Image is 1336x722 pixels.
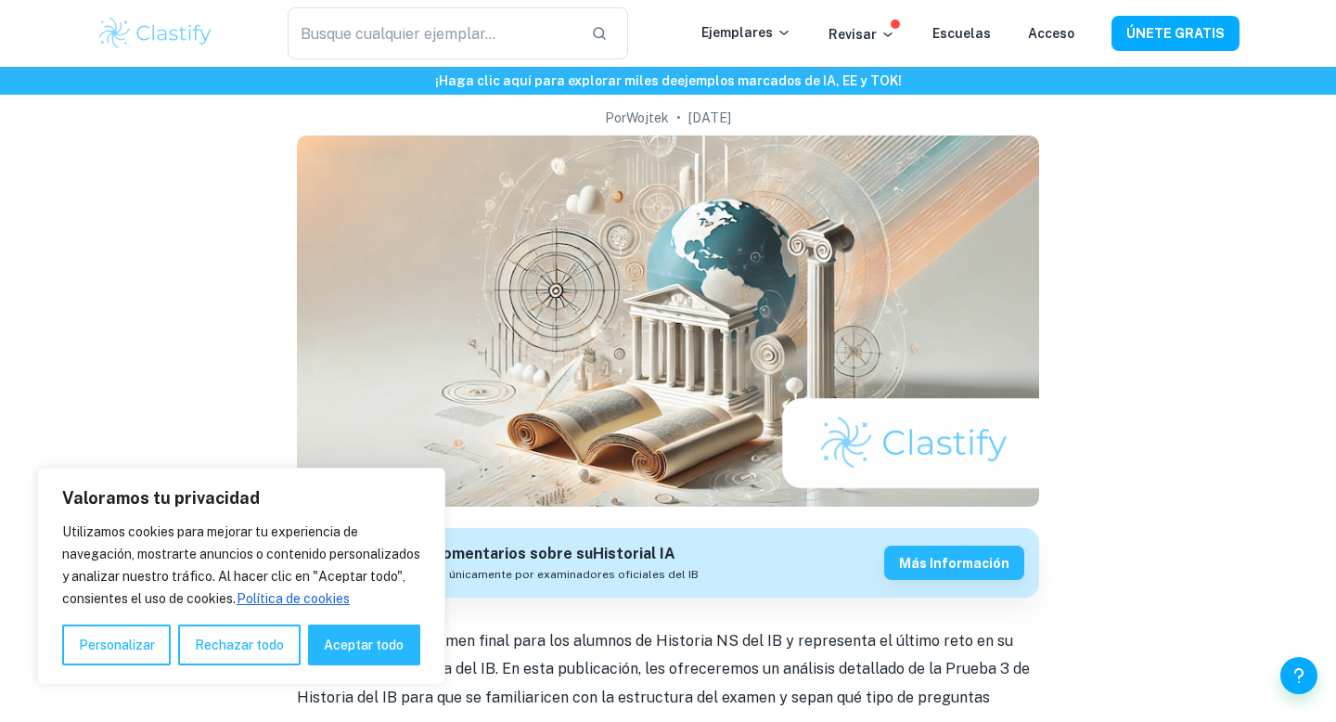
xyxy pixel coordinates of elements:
[676,110,681,125] font: •
[237,591,350,606] font: Política de cookies
[435,73,677,88] font: ¡Haga clic aquí para explorar miles de
[308,625,420,665] button: Aceptar todo
[297,135,1039,507] img: Imagen de portada del examen 3 de Historia del IB
[79,638,155,652] font: Personalizar
[353,590,355,607] a: Política de cookies
[195,638,284,652] font: Rechazar todo
[829,27,877,42] font: Revisar
[605,110,626,125] font: Por
[62,488,260,508] font: Valoramos tu privacidad
[324,638,404,652] font: Aceptar todo
[1028,26,1074,41] a: Acceso
[96,15,214,52] img: Logotipo de Clastify
[288,7,577,59] input: Busque cualquier ejemplar...
[688,110,731,125] font: [DATE]
[37,468,445,685] div: Valoramos tu privacidad
[366,545,593,562] font: Obtenga comentarios sobre su
[297,528,1039,598] a: Obtenga comentarios sobre suHistorial IACalificado únicamente por examinadores oficiales del IBMá...
[236,590,351,607] a: Política de cookies
[178,625,300,665] button: Rechazar todo
[1280,657,1317,694] button: Ayuda y comentarios
[391,568,699,581] font: Calificado únicamente por examinadores oficiales del IB
[1126,27,1225,42] font: ÚNETE GRATIS
[701,25,773,40] font: Ejemplares
[62,524,420,606] font: Utilizamos cookies para mejorar tu experiencia de navegación, mostrarte anuncios o contenido pers...
[932,26,991,41] a: Escuelas
[62,625,171,665] button: Personalizar
[898,73,902,88] font: !
[677,73,898,88] font: ejemplos marcados de IA, EE y TOK
[899,556,1009,571] font: Más información
[626,110,669,125] font: Wojtek
[1111,16,1240,50] button: ÚNETE GRATIS
[884,546,1024,580] button: Más información
[593,545,675,562] font: Historial IA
